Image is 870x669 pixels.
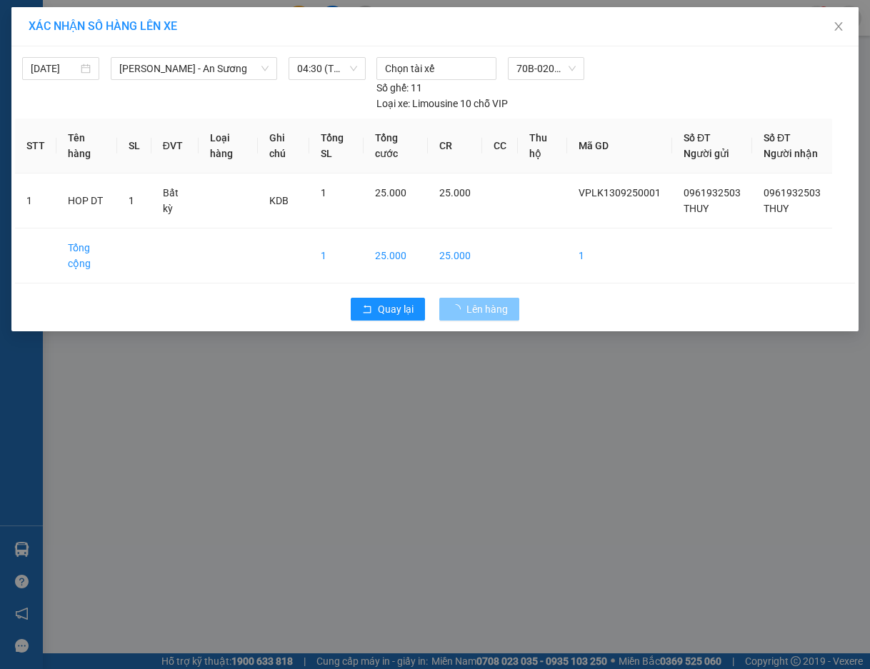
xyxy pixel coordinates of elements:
button: rollbackQuay lại [351,298,425,321]
td: HOP DT [56,173,117,228]
button: Close [819,7,859,47]
span: KDB [269,195,289,206]
th: ĐVT [151,119,199,173]
span: 0961932503 [684,187,741,198]
td: 25.000 [364,228,428,283]
span: Người gửi [684,148,729,159]
div: Limousine 10 chỗ VIP [376,96,508,111]
th: CR [428,119,482,173]
td: 1 [567,228,672,283]
td: 25.000 [428,228,482,283]
span: 0961932503 [764,187,821,198]
span: loading [451,304,466,314]
th: Tên hàng [56,119,117,173]
th: Thu hộ [518,119,567,173]
th: SL [117,119,151,173]
input: 13/09/2025 [31,61,78,76]
th: Ghi chú [258,119,309,173]
span: 70B-020.89 [516,58,576,79]
span: Người nhận [764,148,818,159]
span: 25.000 [439,187,471,198]
span: Số ĐT [684,132,711,144]
span: rollback [362,304,372,316]
th: Tổng cước [364,119,428,173]
span: Châu Thành - An Sương [119,58,268,79]
td: 1 [309,228,364,283]
span: Loại xe: [376,96,410,111]
td: 1 [15,173,56,228]
span: down [261,64,269,73]
span: close [833,21,844,32]
td: Tổng cộng [56,228,117,283]
span: Quay lại [378,301,414,317]
div: 11 [376,80,422,96]
span: Lên hàng [466,301,508,317]
span: 25.000 [375,187,406,198]
span: THUY [684,203,709,214]
span: VPLK1309250001 [579,187,661,198]
th: STT [15,119,56,173]
th: Mã GD [567,119,672,173]
th: CC [482,119,518,173]
span: 1 [129,195,134,206]
span: 04:30 (TC) - 70B-020.89 [297,58,357,79]
span: XÁC NHẬN SỐ HÀNG LÊN XE [29,19,177,33]
span: Số ghế: [376,80,409,96]
td: Bất kỳ [151,173,199,228]
span: 1 [321,187,326,198]
th: Tổng SL [309,119,364,173]
button: Lên hàng [439,298,519,321]
th: Loại hàng [199,119,258,173]
span: Số ĐT [764,132,791,144]
span: THUY [764,203,789,214]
